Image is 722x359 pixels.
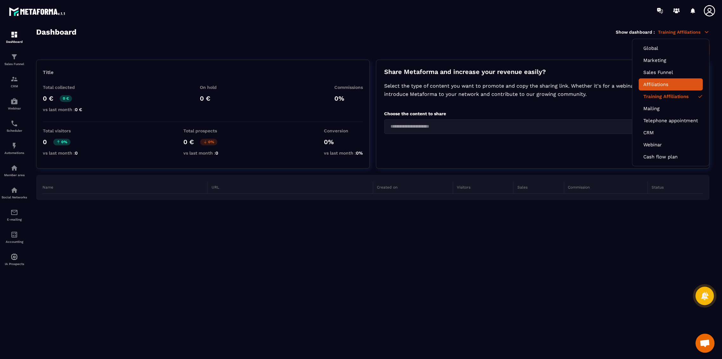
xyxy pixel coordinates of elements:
p: vs last month : [183,150,218,156]
a: schedulerschedulerScheduler [2,115,27,137]
a: Marketing [643,57,698,63]
a: Telephone appointment [643,118,698,123]
img: accountant [10,231,18,238]
a: social-networksocial-networkSocial Networks [2,182,27,204]
p: Social Networks [2,196,27,199]
p: 0 [43,138,47,146]
a: formationformationSales Funnel [2,48,27,70]
p: 0 € [60,95,72,102]
a: Training Affiliations [643,94,698,99]
a: emailemailE-mailing [2,204,27,226]
img: formation [10,31,18,38]
p: Commissions [334,85,363,90]
p: 0 € [43,95,53,102]
p: On hold [200,85,217,90]
a: Mở cuộc trò chuyện [695,334,714,353]
p: vs last month : [43,150,78,156]
p: Webinar [2,107,27,110]
p: CRM [2,84,27,88]
p: Total visitors [43,128,78,133]
th: Sales [513,181,564,194]
img: automations [10,142,18,150]
img: formation [10,75,18,83]
p: Total prospects [183,128,218,133]
p: Select the type of content you want to promote and copy the sharing link. Whether it's for a webi... [384,82,701,98]
p: Choose the content to share [384,111,701,116]
th: Visitors [453,181,513,194]
th: Status [647,181,703,194]
img: automations [10,253,18,261]
th: Created on [373,181,453,194]
p: Scheduler [2,129,27,132]
a: Affiliations [643,82,698,87]
a: automationsautomationsMember area [2,159,27,182]
p: Title [43,70,363,75]
img: social-network [10,186,18,194]
a: Mailing [643,106,698,111]
img: scheduler [10,120,18,127]
img: formation [10,53,18,61]
img: email [10,209,18,216]
p: 0% [53,139,70,145]
a: accountantaccountantAccounting [2,226,27,248]
p: 0 € [200,95,217,102]
p: Automations [2,151,27,155]
p: E-mailing [2,218,27,221]
a: automationsautomationsWebinar [2,93,27,115]
th: Commission [564,181,647,194]
p: Member area [2,173,27,177]
p: IA Prospects [2,262,27,266]
a: CRM [643,130,698,136]
p: Dashboard [2,40,27,43]
img: automations [10,97,18,105]
a: Cash flow plan [643,154,698,160]
p: Total collected [43,85,82,90]
p: vs last month : [43,107,82,112]
h3: Dashboard [36,28,76,37]
p: 0% [324,138,363,146]
img: logo [9,6,66,17]
span: 0 € [75,107,82,112]
img: automations [10,164,18,172]
a: Webinar [643,142,698,148]
p: Conversion [324,128,363,133]
p: vs last month : [324,150,363,156]
input: Search for option [388,123,648,130]
div: Search for option [384,119,659,134]
p: Accounting [2,240,27,243]
th: URL [208,181,373,194]
a: Global [643,45,698,51]
a: formationformationDashboard [2,26,27,48]
span: 0 [215,150,218,156]
p: 0 € [183,138,194,146]
p: Sales Funnel [2,62,27,66]
p: Training Affiliations [658,29,709,35]
p: 0% [200,139,217,145]
p: Show dashboard : [616,30,655,35]
th: Name [43,181,208,194]
span: 0% [356,150,363,156]
a: automationsautomationsAutomations [2,137,27,159]
a: Sales Funnel [643,70,698,75]
p: Share Metaforma and increase your revenue easily? [384,68,701,76]
p: 0% [334,95,363,102]
a: formationformationCRM [2,70,27,93]
span: 0 [75,150,78,156]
